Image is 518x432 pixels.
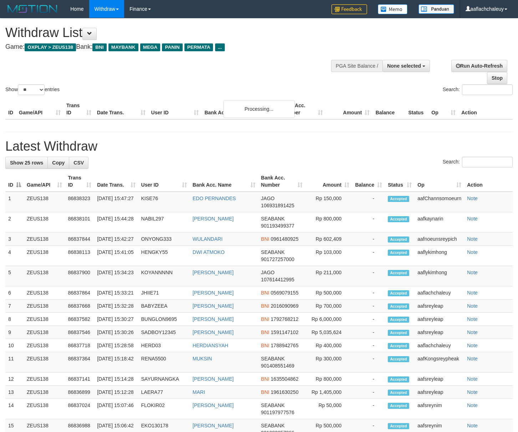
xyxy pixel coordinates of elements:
[24,266,65,286] td: ZEUS138
[487,72,507,84] a: Stop
[305,266,352,286] td: Rp 211,000
[138,286,190,300] td: JHIIE71
[94,399,138,419] td: [DATE] 15:07:46
[24,246,65,266] td: ZEUS138
[388,250,409,256] span: Accepted
[387,63,421,69] span: None selected
[271,343,299,348] span: Copy 1788942765 to clipboard
[261,343,269,348] span: BNI
[193,423,234,428] a: [PERSON_NAME]
[443,84,513,95] label: Search:
[138,352,190,373] td: RENA5500
[467,303,478,309] a: Note
[305,326,352,339] td: Rp 5,035,624
[305,192,352,212] td: Rp 150,000
[24,386,65,399] td: ZEUS138
[467,423,478,428] a: Note
[415,212,464,233] td: aafkaynarin
[24,192,65,212] td: ZEUS138
[261,410,294,415] span: Copy 901197977576 to clipboard
[467,389,478,395] a: Note
[261,303,269,309] span: BNI
[24,286,65,300] td: ZEUS138
[467,236,478,242] a: Note
[193,196,236,201] a: EDO PERNANDES
[193,236,223,242] a: WULANDARI
[261,216,285,222] span: SEABANK
[415,339,464,352] td: aaflachchaleuy
[193,303,234,309] a: [PERSON_NAME]
[352,246,385,266] td: -
[415,352,464,373] td: aafKongsreypheak
[138,192,190,212] td: KISE76
[261,389,269,395] span: BNI
[467,270,478,275] a: Note
[138,373,190,386] td: SAYURNANGKA
[415,171,464,192] th: Op: activate to sort column ascending
[193,270,234,275] a: [PERSON_NAME]
[305,399,352,419] td: Rp 50,000
[261,203,294,208] span: Copy 106931891425 to clipboard
[184,43,213,51] span: PERMATA
[65,373,94,386] td: 86837141
[5,43,338,51] h4: Game: Bank:
[94,233,138,246] td: [DATE] 15:42:27
[352,352,385,373] td: -
[415,266,464,286] td: aaflykimhong
[305,286,352,300] td: Rp 500,000
[305,352,352,373] td: Rp 300,000
[388,216,409,222] span: Accepted
[462,157,513,167] input: Search:
[24,171,65,192] th: Game/API: activate to sort column ascending
[261,376,269,382] span: BNI
[138,313,190,326] td: BUNGLON9695
[388,356,409,362] span: Accepted
[190,171,258,192] th: Bank Acc. Name: activate to sort column ascending
[92,43,106,51] span: BNI
[305,300,352,313] td: Rp 700,000
[388,290,409,296] span: Accepted
[24,233,65,246] td: ZEUS138
[388,196,409,202] span: Accepted
[138,212,190,233] td: NABIL297
[138,386,190,399] td: LAERA77
[65,286,94,300] td: 86837864
[148,99,202,119] th: User ID
[271,316,299,322] span: Copy 1792768212 to clipboard
[215,43,225,51] span: ...
[378,4,408,14] img: Button%20Memo.svg
[467,343,478,348] a: Note
[65,233,94,246] td: 86837844
[279,99,326,119] th: Bank Acc. Number
[467,402,478,408] a: Note
[5,373,24,386] td: 12
[331,60,382,72] div: PGA Site Balance /
[261,249,285,255] span: SEABANK
[24,300,65,313] td: ZEUS138
[388,423,409,429] span: Accepted
[305,233,352,246] td: Rp 602,409
[65,266,94,286] td: 86837900
[18,84,45,95] select: Showentries
[65,300,94,313] td: 86837668
[5,399,24,419] td: 14
[388,303,409,309] span: Accepted
[202,99,278,119] th: Bank Acc. Name
[352,212,385,233] td: -
[73,160,84,166] span: CSV
[415,246,464,266] td: aaflykimhong
[138,233,190,246] td: ONYONG333
[5,246,24,266] td: 4
[258,171,305,192] th: Bank Acc. Number: activate to sort column ascending
[261,423,285,428] span: SEABANK
[467,216,478,222] a: Note
[108,43,138,51] span: MAYBANK
[467,329,478,335] a: Note
[467,356,478,361] a: Note
[5,4,60,14] img: MOTION_logo.png
[5,212,24,233] td: 2
[10,160,43,166] span: Show 25 rows
[94,246,138,266] td: [DATE] 15:41:05
[94,212,138,233] td: [DATE] 15:44:28
[331,4,367,14] img: Feedback.jpg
